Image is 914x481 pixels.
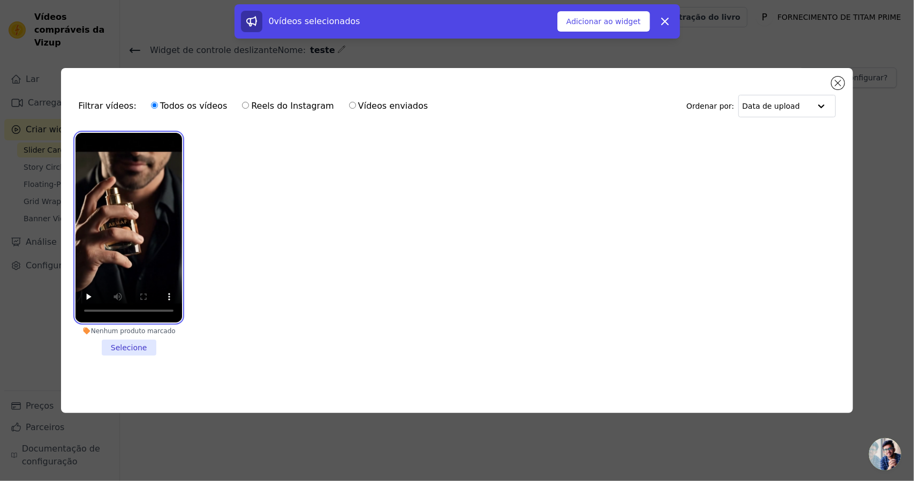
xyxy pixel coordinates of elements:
font: Vídeos enviados [358,101,428,111]
div: Bate-papo aberto [869,438,901,470]
font: Ordenar por: [686,102,734,110]
font: Reels do Instagram [251,101,334,111]
font: 0 [269,16,274,26]
font: Todos os vídeos [160,101,227,111]
font: Filtrar vídeos: [78,101,137,111]
font: vídeos selecionados [274,16,360,26]
font: Nenhum produto marcado [91,327,176,335]
font: Adicionar ao widget [566,17,641,26]
button: Fechar modal [832,77,844,89]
